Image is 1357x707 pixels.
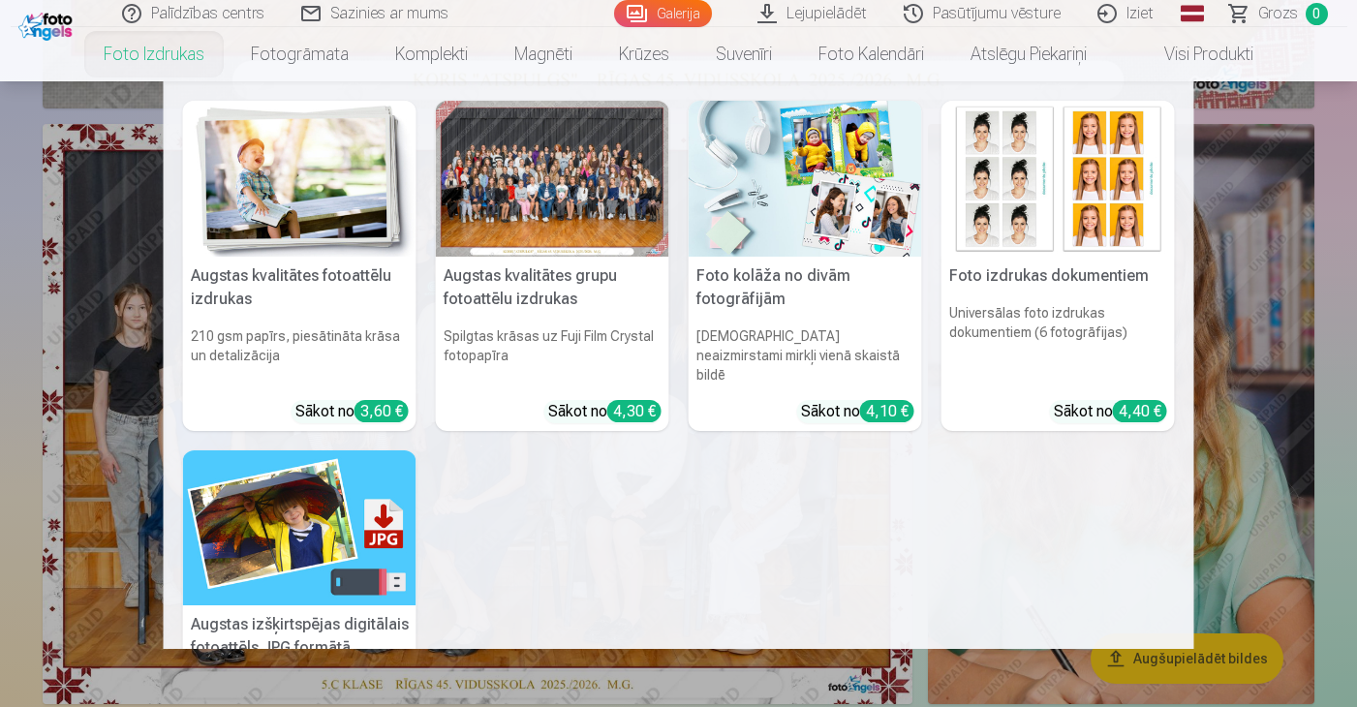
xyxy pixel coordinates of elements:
h6: Universālas foto izdrukas dokumentiem (6 fotogrāfijas) [941,295,1175,392]
a: Foto izdrukas [80,27,228,81]
div: 4,10 € [860,400,914,422]
a: Fotogrāmata [228,27,372,81]
img: /fa1 [18,8,77,41]
a: Suvenīri [693,27,795,81]
a: Augstas kvalitātes grupu fotoattēlu izdrukasSpilgtas krāsas uz Fuji Film Crystal fotopapīraSākot ... [436,101,669,431]
img: Foto izdrukas dokumentiem [941,101,1175,257]
a: Atslēgu piekariņi [947,27,1110,81]
a: Visi produkti [1110,27,1277,81]
a: Komplekti [372,27,491,81]
h5: Augstas kvalitātes fotoattēlu izdrukas [183,257,416,319]
span: 0 [1306,3,1328,25]
div: 4,30 € [607,400,662,422]
div: Sākot no [295,400,409,423]
a: Foto izdrukas dokumentiemFoto izdrukas dokumentiemUniversālas foto izdrukas dokumentiem (6 fotogr... [941,101,1175,431]
h5: Foto kolāža no divām fotogrāfijām [689,257,922,319]
h5: Augstas izšķirtspējas digitālais fotoattēls JPG formātā [183,605,416,667]
h5: Foto izdrukas dokumentiem [941,257,1175,295]
div: Sākot no [548,400,662,423]
a: Foto kalendāri [795,27,947,81]
img: Augstas izšķirtspējas digitālais fotoattēls JPG formātā [183,450,416,606]
div: Sākot no [1054,400,1167,423]
h6: [DEMOGRAPHIC_DATA] neaizmirstami mirkļi vienā skaistā bildē [689,319,922,392]
a: Krūzes [596,27,693,81]
img: Augstas kvalitātes fotoattēlu izdrukas [183,101,416,257]
img: Foto kolāža no divām fotogrāfijām [689,101,922,257]
div: 3,60 € [355,400,409,422]
span: Grozs [1258,2,1298,25]
h6: Spilgtas krāsas uz Fuji Film Crystal fotopapīra [436,319,669,392]
h5: Augstas kvalitātes grupu fotoattēlu izdrukas [436,257,669,319]
a: Augstas kvalitātes fotoattēlu izdrukasAugstas kvalitātes fotoattēlu izdrukas210 gsm papīrs, piesā... [183,101,416,431]
div: Sākot no [801,400,914,423]
h6: 210 gsm papīrs, piesātināta krāsa un detalizācija [183,319,416,392]
div: 4,40 € [1113,400,1167,422]
a: Magnēti [491,27,596,81]
a: Foto kolāža no divām fotogrāfijāmFoto kolāža no divām fotogrāfijām[DEMOGRAPHIC_DATA] neaizmirstam... [689,101,922,431]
